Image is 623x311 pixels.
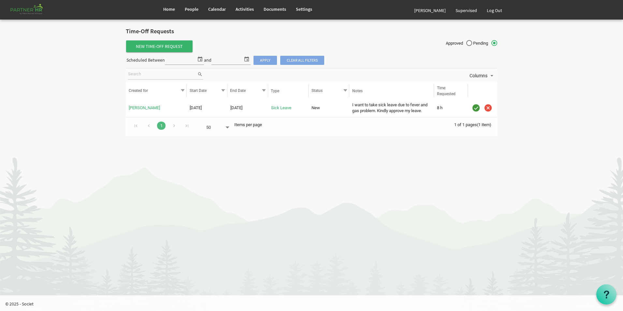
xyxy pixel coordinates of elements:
[454,117,497,131] div: 1 of 1 pages (1 item)
[456,7,477,13] span: Supervised
[434,101,468,115] td: 8 h is template cell column header Time Requested
[132,121,140,130] div: Go to first page
[187,101,227,115] td: 9/19/2025 column header Start Date
[128,69,197,79] input: Search
[264,6,286,12] span: Documents
[477,122,491,127] span: (1 item)
[126,28,497,35] h2: Time-Off Requests
[234,122,262,127] span: Items per page
[157,122,166,130] a: Goto Page 1
[311,88,323,93] span: Status
[243,55,251,63] span: select
[483,103,493,113] img: cancel.png
[352,89,363,93] span: Notes
[170,121,179,130] div: Go to next page
[129,88,148,93] span: Created for
[309,101,349,115] td: New column header Status
[271,89,279,93] span: Type
[230,88,246,93] span: End Date
[126,40,193,52] span: New Time-Off Request
[469,72,488,80] span: Columns
[271,105,291,110] a: Sick Leave
[471,103,481,113] img: approve.png
[129,105,160,110] a: [PERSON_NAME]
[236,6,254,12] span: Activities
[163,6,175,12] span: Home
[296,6,312,12] span: Settings
[196,55,204,63] span: select
[409,1,451,20] a: [PERSON_NAME]
[5,301,623,307] p: © 2025 - Societ
[185,6,198,12] span: People
[446,40,472,46] span: Approved
[482,1,507,20] a: Log Out
[126,101,187,115] td: Manasi Kabi is template cell column header Created for
[197,71,203,78] span: search
[126,55,325,66] div: Scheduled Between and
[182,121,191,130] div: Go to last page
[208,6,226,12] span: Calendar
[268,101,309,115] td: Sick Leave is template cell column header Type
[473,40,497,46] span: Pending
[144,121,153,130] div: Go to previous page
[437,86,456,96] span: Time Requested
[468,71,496,80] button: Columns
[280,56,324,65] span: Clear all filters
[127,68,204,82] div: Search
[349,101,434,115] td: I want to take sick leave due to fever and gas problem. Kindly approve my leave. column header Notes
[254,56,277,65] span: Apply
[454,122,477,127] span: 1 of 1 pages
[227,101,268,115] td: 9/19/2025 column header End Date
[451,1,482,20] a: Supervised
[468,101,497,115] td: is template cell column header
[471,103,481,113] div: Approve Time-Off Request
[483,103,493,113] div: Cancel Time-Off Request
[468,68,496,82] div: Columns
[190,88,207,93] span: Start Date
